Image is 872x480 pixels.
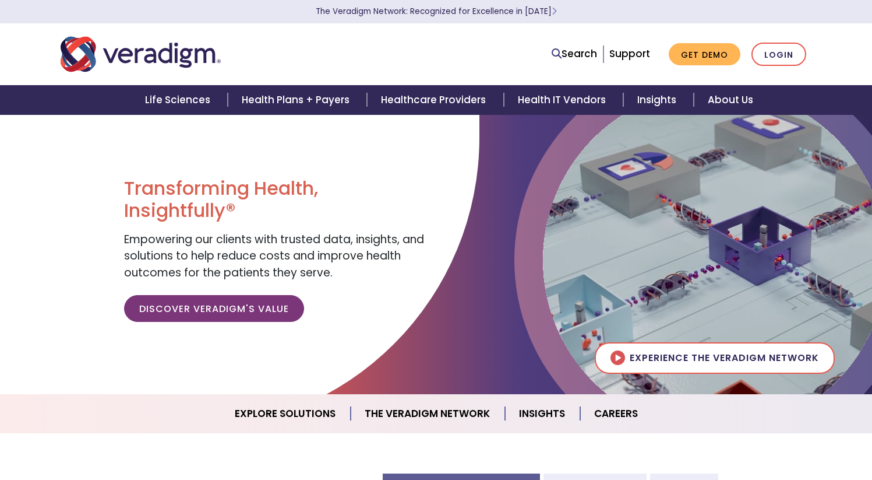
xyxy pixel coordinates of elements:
a: Get Demo [669,43,740,66]
a: The Veradigm Network: Recognized for Excellence in [DATE]Learn More [316,6,557,17]
a: Health IT Vendors [504,85,623,115]
a: Search [552,46,597,62]
span: Empowering our clients with trusted data, insights, and solutions to help reduce costs and improv... [124,232,424,281]
h1: Transforming Health, Insightfully® [124,177,427,222]
a: Careers [580,399,652,429]
span: Learn More [552,6,557,17]
a: Support [609,47,650,61]
a: Insights [623,85,694,115]
a: Explore Solutions [221,399,351,429]
a: Insights [505,399,580,429]
a: About Us [694,85,767,115]
img: Veradigm logo [61,35,221,73]
a: Discover Veradigm's Value [124,295,304,322]
a: Healthcare Providers [367,85,503,115]
a: Login [751,43,806,66]
a: Life Sciences [131,85,228,115]
a: The Veradigm Network [351,399,505,429]
a: Health Plans + Payers [228,85,367,115]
